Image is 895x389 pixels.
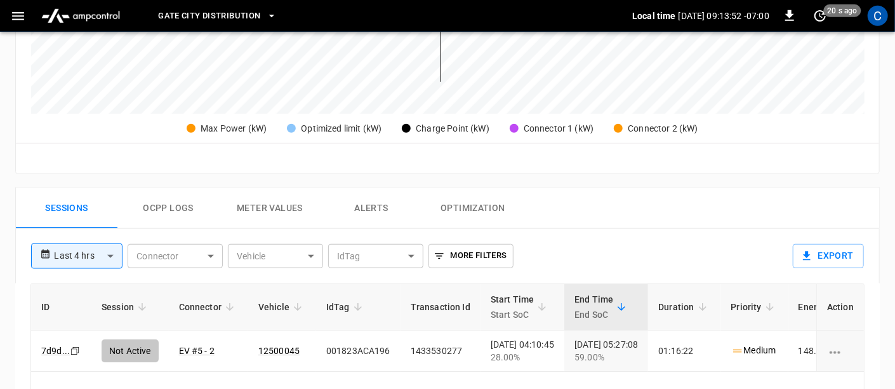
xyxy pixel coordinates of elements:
[679,10,769,22] p: [DATE] 09:13:52 -07:00
[731,344,776,357] p: Medium
[793,244,864,268] button: Export
[301,122,381,135] div: Optimized limit (kW)
[102,339,159,362] div: Not Active
[428,244,513,268] button: More Filters
[102,299,150,315] span: Session
[31,284,91,331] th: ID
[16,188,117,229] button: Sessions
[574,338,638,364] div: [DATE] 05:27:08
[491,351,554,364] div: 28.00%
[321,188,422,229] button: Alerts
[491,292,534,322] div: Start Time
[401,331,481,372] td: 1433530277
[827,345,854,357] div: charging session options
[219,188,321,229] button: Meter Values
[36,4,125,28] img: ampcontrol.io logo
[868,6,888,26] div: profile-icon
[258,346,300,356] a: 12500045
[326,299,366,315] span: IdTag
[179,299,238,315] span: Connector
[658,299,710,315] span: Duration
[258,299,306,315] span: Vehicle
[316,331,401,372] td: 001823ACA196
[574,292,613,322] div: End Time
[574,307,613,322] p: End SoC
[422,188,524,229] button: Optimization
[117,188,219,229] button: Ocpp logs
[179,346,215,356] a: EV #5 - 2
[153,4,282,29] button: Gate City Distribution
[648,331,720,372] td: 01:16:22
[799,299,844,315] span: Energy
[491,307,534,322] p: Start SoC
[788,331,857,372] td: 148.82 kWh
[69,344,82,358] div: copy
[731,299,778,315] span: Priority
[491,292,551,322] span: Start TimeStart SoC
[824,4,861,17] span: 20 s ago
[574,351,638,364] div: 59.00%
[524,122,593,135] div: Connector 1 (kW)
[810,6,830,26] button: set refresh interval
[401,284,481,331] th: Transaction Id
[416,122,489,135] div: Charge Point (kW)
[491,338,554,364] div: [DATE] 04:10:45
[41,346,70,356] a: 7d9d...
[816,284,864,331] th: Action
[54,244,123,268] div: Last 4 hrs
[628,122,698,135] div: Connector 2 (kW)
[574,292,630,322] span: End TimeEnd SoC
[158,9,260,24] span: Gate City Distribution
[632,10,676,22] p: Local time
[201,122,267,135] div: Max Power (kW)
